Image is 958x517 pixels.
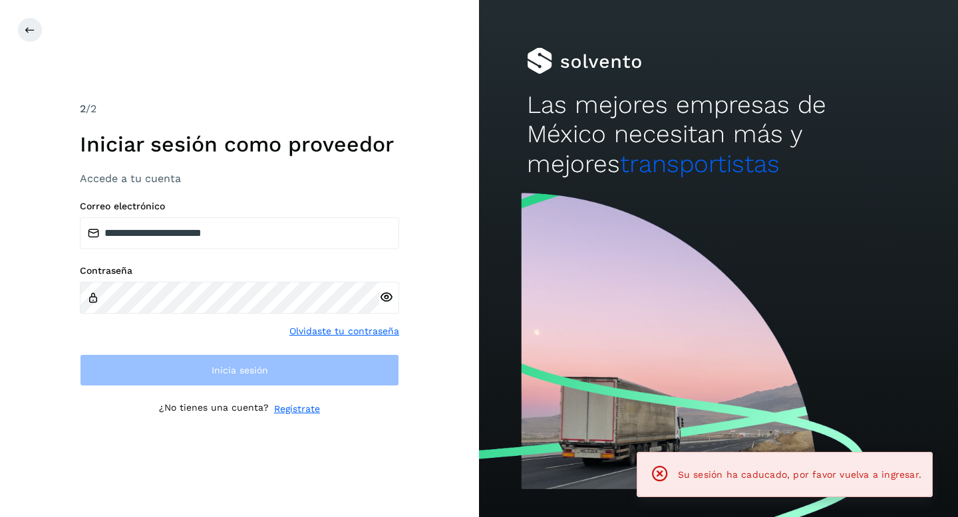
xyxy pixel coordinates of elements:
h3: Accede a tu cuenta [80,172,399,185]
h1: Iniciar sesión como proveedor [80,132,399,157]
button: Inicia sesión [80,354,399,386]
span: Inicia sesión [212,365,268,375]
h2: Las mejores empresas de México necesitan más y mejores [527,90,910,179]
a: Olvidaste tu contraseña [289,324,399,338]
a: Regístrate [274,402,320,416]
label: Correo electrónico [80,201,399,212]
span: Su sesión ha caducado, por favor vuelva a ingresar. [678,469,921,480]
p: ¿No tienes una cuenta? [159,402,269,416]
span: 2 [80,102,86,115]
div: /2 [80,101,399,117]
span: transportistas [620,150,780,178]
label: Contraseña [80,265,399,276]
